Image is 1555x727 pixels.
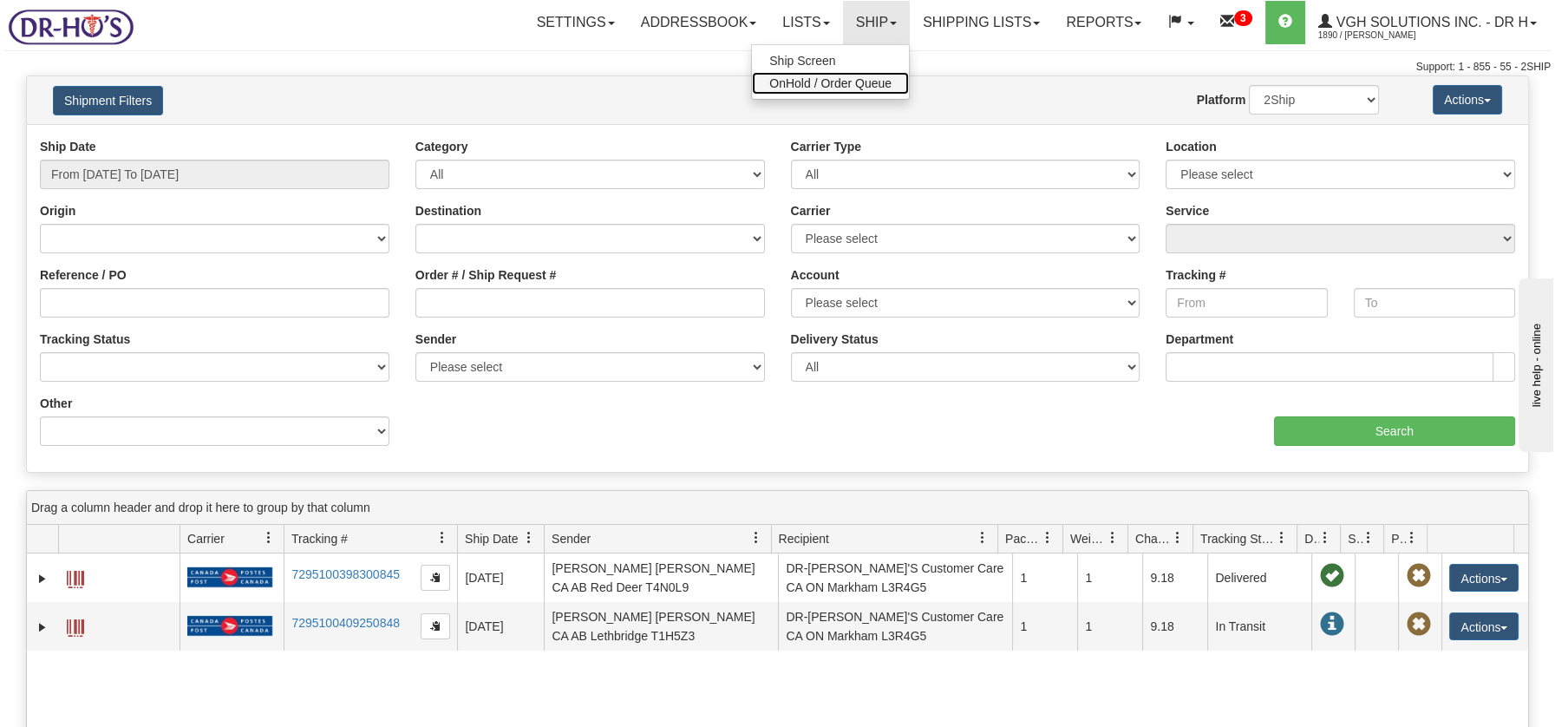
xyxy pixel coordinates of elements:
[34,619,51,636] a: Expand
[1207,602,1311,651] td: In Transit
[910,1,1053,44] a: Shipping lists
[1070,530,1107,547] span: Weight
[524,1,628,44] a: Settings
[968,523,997,553] a: Recipient filter column settings
[1318,27,1448,44] span: 1890 / [PERSON_NAME]
[1207,1,1265,44] a: 3
[1166,331,1233,348] label: Department
[1077,553,1142,602] td: 1
[415,331,456,348] label: Sender
[769,1,842,44] a: Lists
[778,553,1012,602] td: DR-[PERSON_NAME]'S Customer Care CA ON Markham L3R4G5
[415,266,557,284] label: Order # / Ship Request #
[1166,138,1216,155] label: Location
[843,1,910,44] a: Ship
[742,523,771,553] a: Sender filter column settings
[40,202,75,219] label: Origin
[1319,564,1343,588] span: On time
[1135,530,1172,547] span: Charge
[544,553,778,602] td: [PERSON_NAME] [PERSON_NAME] CA AB Red Deer T4N0L9
[457,602,544,651] td: [DATE]
[544,602,778,651] td: [PERSON_NAME] [PERSON_NAME] CA AB Lethbridge T1H5Z3
[752,72,909,95] a: OnHold / Order Queue
[1207,553,1311,602] td: Delivered
[628,1,770,44] a: Addressbook
[1053,1,1154,44] a: Reports
[514,523,544,553] a: Ship Date filter column settings
[291,530,348,547] span: Tracking #
[1012,553,1077,602] td: 1
[291,616,400,630] a: 7295100409250848
[1267,523,1297,553] a: Tracking Status filter column settings
[1197,91,1246,108] label: Platform
[1406,612,1430,637] span: Pickup Not Assigned
[1012,602,1077,651] td: 1
[187,567,272,588] img: 20 - Canada Post
[1200,530,1276,547] span: Tracking Status
[13,15,160,28] div: live help - online
[1166,266,1225,284] label: Tracking #
[465,530,518,547] span: Ship Date
[67,563,84,591] a: Label
[53,86,163,115] button: Shipment Filters
[769,54,835,68] span: Ship Screen
[4,60,1551,75] div: Support: 1 - 855 - 55 - 2SHIP
[552,530,591,547] span: Sender
[779,530,829,547] span: Recipient
[1274,416,1515,446] input: Search
[1234,10,1252,26] sup: 3
[4,4,137,49] img: logo1890.jpg
[1406,564,1430,588] span: Pickup Not Assigned
[67,612,84,639] a: Label
[40,138,96,155] label: Ship Date
[1449,564,1519,592] button: Actions
[1515,275,1553,452] iframe: chat widget
[1305,1,1550,44] a: VGH Solutions Inc. - Dr H 1890 / [PERSON_NAME]
[1166,202,1209,219] label: Service
[457,553,544,602] td: [DATE]
[1077,602,1142,651] td: 1
[40,266,127,284] label: Reference / PO
[778,602,1012,651] td: DR-[PERSON_NAME]'S Customer Care CA ON Markham L3R4G5
[1310,523,1340,553] a: Delivery Status filter column settings
[791,202,831,219] label: Carrier
[1033,523,1062,553] a: Packages filter column settings
[421,613,450,639] button: Copy to clipboard
[1397,523,1427,553] a: Pickup Status filter column settings
[1005,530,1042,547] span: Packages
[291,567,400,581] a: 7295100398300845
[187,530,225,547] span: Carrier
[1163,523,1192,553] a: Charge filter column settings
[1332,15,1528,29] span: VGH Solutions Inc. - Dr H
[1098,523,1127,553] a: Weight filter column settings
[1319,612,1343,637] span: In Transit
[415,202,481,219] label: Destination
[254,523,284,553] a: Carrier filter column settings
[791,266,840,284] label: Account
[1449,612,1519,640] button: Actions
[34,570,51,587] a: Expand
[428,523,457,553] a: Tracking # filter column settings
[1354,523,1383,553] a: Shipment Issues filter column settings
[187,615,272,637] img: 20 - Canada Post
[1348,530,1362,547] span: Shipment Issues
[1142,602,1207,651] td: 9.18
[40,331,130,348] label: Tracking Status
[791,331,879,348] label: Delivery Status
[791,138,861,155] label: Carrier Type
[1142,553,1207,602] td: 9.18
[415,138,468,155] label: Category
[1391,530,1406,547] span: Pickup Status
[1433,85,1502,115] button: Actions
[1166,288,1327,318] input: From
[1304,530,1319,547] span: Delivery Status
[421,565,450,591] button: Copy to clipboard
[1354,288,1515,318] input: To
[40,395,72,412] label: Other
[27,491,1528,525] div: grid grouping header
[752,49,909,72] a: Ship Screen
[769,76,892,90] span: OnHold / Order Queue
